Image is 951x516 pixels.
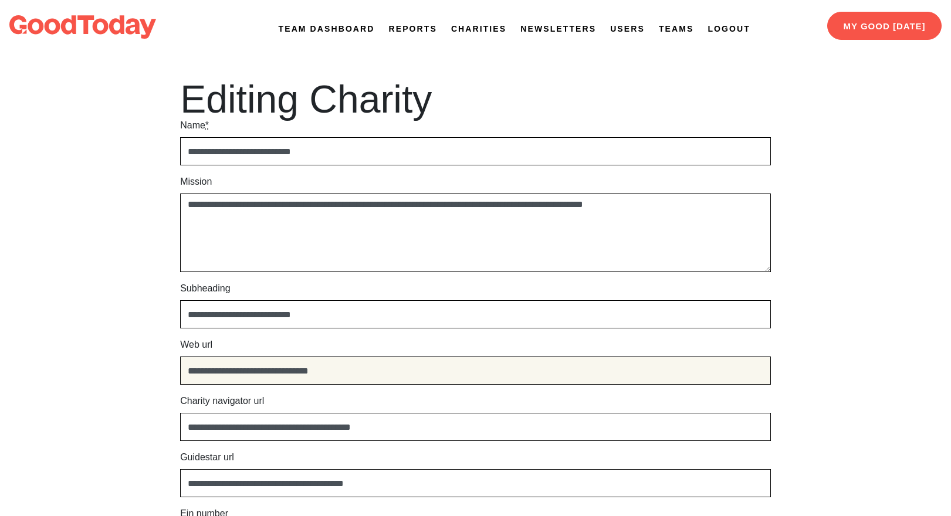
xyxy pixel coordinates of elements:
label: Charity navigator url [180,394,264,408]
label: Name [180,118,209,133]
label: Mission [180,175,212,189]
a: Logout [708,23,750,35]
a: Users [610,23,645,35]
a: Reports [389,23,437,35]
label: Subheading [180,281,230,296]
h1: Editing Charity [180,80,771,118]
label: Guidestar url [180,450,234,464]
a: Teams [659,23,694,35]
a: Team Dashboard [279,23,375,35]
a: Charities [451,23,506,35]
a: My Good [DATE] [827,12,942,40]
label: Web url [180,338,212,352]
abbr: required [205,120,209,130]
img: logo-dark-da6b47b19159aada33782b937e4e11ca563a98e0ec6b0b8896e274de7198bfd4.svg [9,15,156,39]
a: Newsletters [520,23,596,35]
